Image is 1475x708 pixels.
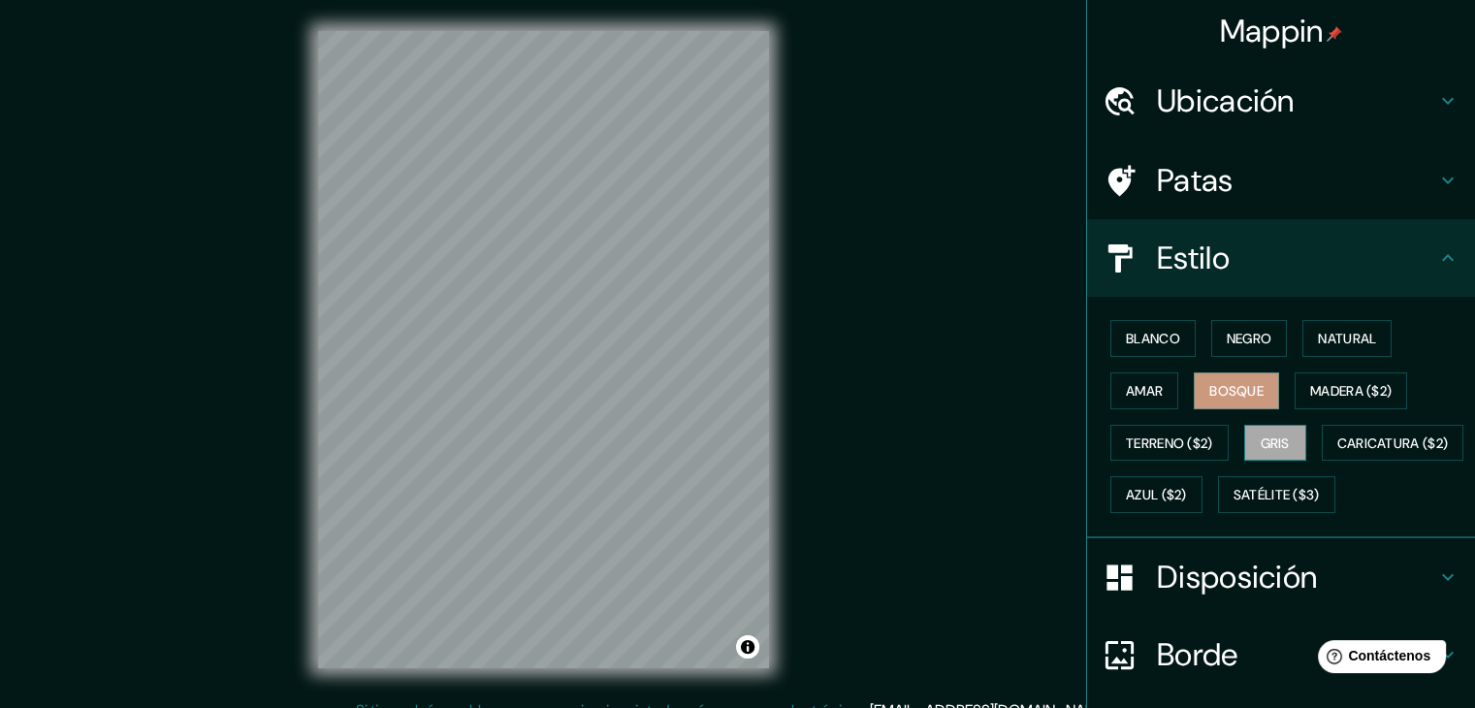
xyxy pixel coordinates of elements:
[1157,80,1295,121] font: Ubicación
[1087,616,1475,693] div: Borde
[1157,160,1234,201] font: Patas
[1218,476,1335,513] button: Satélite ($3)
[1244,425,1306,462] button: Gris
[1220,11,1324,51] font: Mappin
[1302,632,1454,687] iframe: Lanzador de widgets de ayuda
[1110,476,1202,513] button: Azul ($2)
[1211,320,1288,357] button: Negro
[1157,634,1238,675] font: Borde
[1310,382,1392,400] font: Madera ($2)
[1087,219,1475,297] div: Estilo
[1157,238,1230,278] font: Estilo
[1234,487,1320,504] font: Satélite ($3)
[1126,487,1187,504] font: Azul ($2)
[318,31,769,668] canvas: Mapa
[1126,434,1213,452] font: Terreno ($2)
[1302,320,1392,357] button: Natural
[1087,142,1475,219] div: Patas
[1110,372,1178,409] button: Amar
[1209,382,1264,400] font: Bosque
[1157,557,1317,597] font: Disposición
[1261,434,1290,452] font: Gris
[1087,62,1475,140] div: Ubicación
[1194,372,1279,409] button: Bosque
[1110,425,1229,462] button: Terreno ($2)
[1126,330,1180,347] font: Blanco
[1295,372,1407,409] button: Madera ($2)
[1327,26,1342,42] img: pin-icon.png
[1087,538,1475,616] div: Disposición
[736,635,759,659] button: Activar o desactivar atribución
[1337,434,1449,452] font: Caricatura ($2)
[1318,330,1376,347] font: Natural
[1110,320,1196,357] button: Blanco
[1227,330,1272,347] font: Negro
[1322,425,1464,462] button: Caricatura ($2)
[1126,382,1163,400] font: Amar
